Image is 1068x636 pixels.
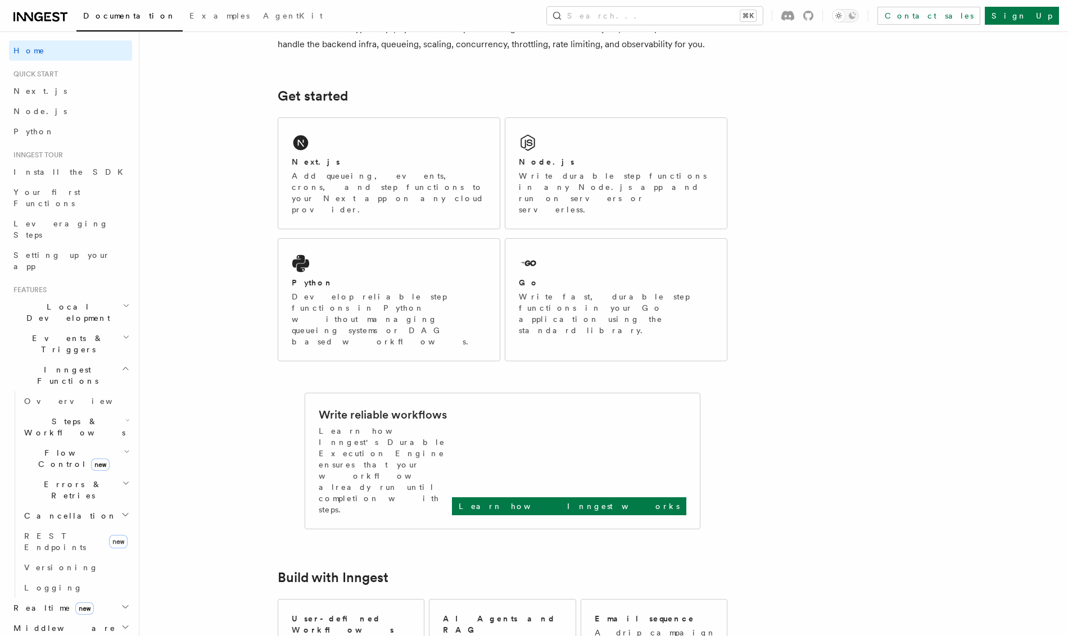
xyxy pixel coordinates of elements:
h2: Email sequence [595,613,695,624]
button: Search...⌘K [547,7,763,25]
a: Your first Functions [9,182,132,213]
a: Leveraging Steps [9,213,132,245]
button: Flow Controlnew [20,443,132,474]
a: Get started [278,88,348,104]
h2: Go [519,277,539,288]
span: Logging [24,583,83,592]
a: Learn how Inngest works [452,497,686,515]
a: Home [9,40,132,61]
span: AgentKit [263,11,323,20]
button: Toggle dark mode [832,9,859,22]
a: Contact sales [877,7,980,25]
a: Sign Up [985,7,1059,25]
span: Python [13,127,55,136]
div: Inngest Functions [9,391,132,598]
p: Write durable step functions in any Node.js app and run on servers or serverless. [519,170,713,215]
span: Inngest Functions [9,364,121,387]
a: Versioning [20,557,132,578]
span: Install the SDK [13,167,130,176]
span: Features [9,285,47,294]
span: new [91,458,110,471]
h2: Next.js [292,156,340,167]
a: Next.jsAdd queueing, events, crons, and step functions to your Next app on any cloud provider. [278,117,500,229]
p: Write fast, durable step functions in your Go application using the standard library. [519,291,713,336]
a: Install the SDK [9,162,132,182]
a: AgentKit [256,3,329,30]
a: Overview [20,391,132,411]
kbd: ⌘K [740,10,756,21]
a: Build with Inngest [278,570,388,585]
span: Inngest tour [9,151,63,160]
button: Cancellation [20,506,132,526]
span: Home [13,45,45,56]
button: Local Development [9,297,132,328]
a: Node.js [9,101,132,121]
h2: Node.js [519,156,574,167]
span: Middleware [9,623,116,634]
p: Add queueing, events, crons, and step functions to your Next app on any cloud provider. [292,170,486,215]
span: Your first Functions [13,188,80,208]
span: Documentation [83,11,176,20]
span: Overview [24,397,140,406]
span: Leveraging Steps [13,219,108,239]
span: Events & Triggers [9,333,123,355]
a: GoWrite fast, durable step functions in your Go application using the standard library. [505,238,727,361]
span: REST Endpoints [24,531,86,552]
span: Next.js [13,87,67,96]
h2: AI Agents and RAG [443,613,563,635]
span: Realtime [9,602,94,614]
span: Versioning [24,563,98,572]
a: PythonDevelop reliable step functions in Python without managing queueing systems or DAG based wo... [278,238,500,361]
a: Setting up your app [9,245,132,276]
h2: Write reliable workflows [319,407,447,423]
span: Cancellation [20,510,117,521]
span: Quick start [9,70,58,79]
button: Errors & Retries [20,474,132,506]
a: REST Endpointsnew [20,526,132,557]
span: new [109,535,128,548]
button: Events & Triggers [9,328,132,360]
a: Next.js [9,81,132,101]
p: Develop reliable step functions in Python without managing queueing systems or DAG based workflows. [292,291,486,347]
button: Steps & Workflows [20,411,132,443]
span: Errors & Retries [20,479,122,501]
span: Local Development [9,301,123,324]
p: Write functions in TypeScript, Python or Go to power background and scheduled jobs, with steps bu... [278,21,727,52]
button: Realtimenew [9,598,132,618]
span: new [75,602,94,615]
button: Inngest Functions [9,360,132,391]
span: Steps & Workflows [20,416,125,438]
span: Setting up your app [13,251,110,271]
span: Examples [189,11,250,20]
p: Learn how Inngest's Durable Execution Engine ensures that your workflow already run until complet... [319,425,452,515]
a: Python [9,121,132,142]
span: Flow Control [20,447,124,470]
a: Logging [20,578,132,598]
a: Examples [183,3,256,30]
p: Learn how Inngest works [459,501,680,512]
a: Documentation [76,3,183,31]
h2: User-defined Workflows [292,613,410,635]
span: Node.js [13,107,67,116]
a: Node.jsWrite durable step functions in any Node.js app and run on servers or serverless. [505,117,727,229]
h2: Python [292,277,333,288]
